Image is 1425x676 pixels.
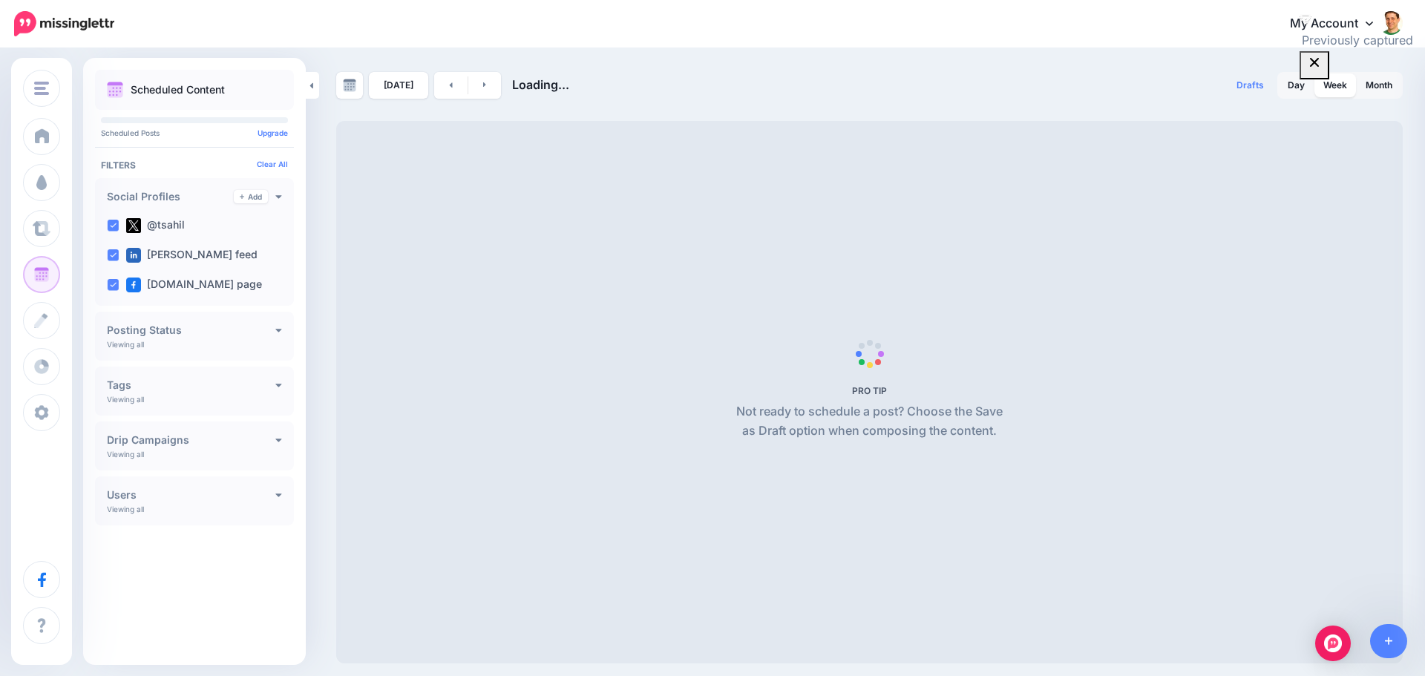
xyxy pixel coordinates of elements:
a: My Account [1275,6,1403,42]
p: Viewing all [107,505,144,513]
p: Viewing all [107,340,144,349]
a: Week [1314,73,1356,97]
img: menu.png [34,82,49,95]
img: calendar-grey-darker.png [343,79,356,92]
div: Open Intercom Messenger [1315,626,1351,661]
h5: PRO TIP [730,385,1009,396]
img: calendar.png [107,82,123,98]
h4: Tags [107,380,275,390]
p: Viewing all [107,395,144,404]
h4: Posting Status [107,325,275,335]
h4: Social Profiles [107,191,234,202]
label: [PERSON_NAME] feed [126,248,258,263]
a: Day [1279,73,1314,97]
img: twitter-square.png [126,218,141,233]
img: facebook-square.png [126,278,141,292]
p: Scheduled Content [131,85,225,95]
a: Drafts [1228,72,1273,99]
span: Drafts [1236,81,1264,90]
h4: Filters [101,160,288,171]
label: [DOMAIN_NAME] page [126,278,262,292]
h4: Drip Campaigns [107,435,275,445]
p: Viewing all [107,450,144,459]
a: [DATE] [369,72,428,99]
p: Scheduled Posts [101,129,288,137]
label: @tsahil [126,218,185,233]
a: Month [1357,73,1401,97]
a: Upgrade [258,128,288,137]
a: Add [234,190,268,203]
a: Clear All [257,160,288,168]
h4: Users [107,490,275,500]
img: linkedin-square.png [126,248,141,263]
p: Not ready to schedule a post? Choose the Save as Draft option when composing the content. [730,402,1009,441]
img: Missinglettr [14,11,114,36]
span: Loading... [512,77,569,92]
